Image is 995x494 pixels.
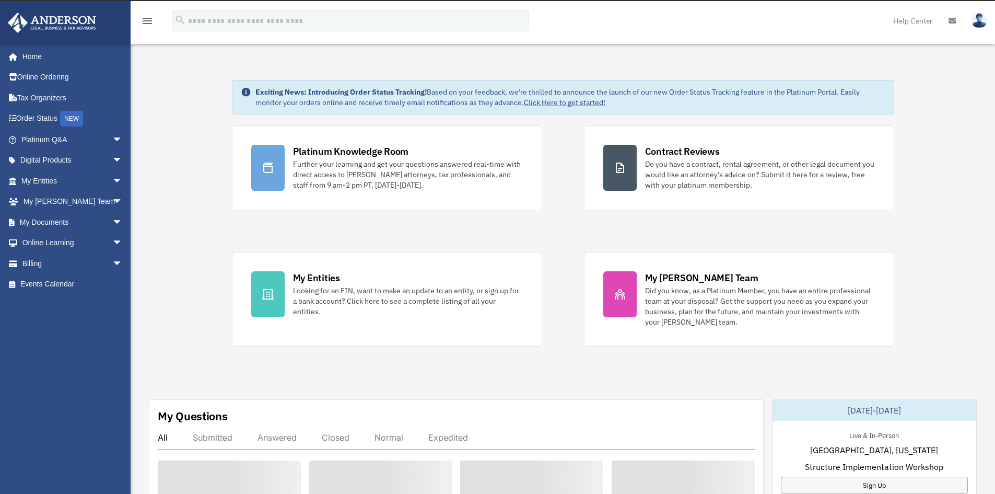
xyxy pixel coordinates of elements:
[174,14,186,26] i: search
[7,191,138,212] a: My [PERSON_NAME] Teamarrow_drop_down
[112,233,133,254] span: arrow_drop_down
[428,432,468,443] div: Expedited
[112,129,133,151] span: arrow_drop_down
[7,253,138,274] a: Billingarrow_drop_down
[7,87,138,108] a: Tax Organizers
[112,170,133,192] span: arrow_drop_down
[193,432,232,443] div: Submitted
[7,274,138,295] a: Events Calendar
[158,432,168,443] div: All
[971,13,987,28] img: User Pic
[257,432,297,443] div: Answered
[255,87,885,108] div: Based on your feedback, we're thrilled to announce the launch of our new Order Status Tracking fe...
[810,444,938,456] span: [GEOGRAPHIC_DATA], [US_STATE]
[7,108,138,130] a: Order StatusNEW
[7,67,138,88] a: Online Ordering
[112,150,133,171] span: arrow_drop_down
[293,145,409,158] div: Platinum Knowledge Room
[7,233,138,254] a: Online Learningarrow_drop_down
[584,125,894,210] a: Contract Reviews Do you have a contract, rental agreement, or other legal document you would like...
[255,87,427,97] strong: Exciting News: Introducing Order Status Tracking!
[645,285,875,327] div: Did you know, as a Platinum Member, you have an entire professional team at your disposal? Get th...
[805,461,943,473] span: Structure Implementation Workshop
[584,252,894,347] a: My [PERSON_NAME] Team Did you know, as a Platinum Member, you have an entire professional team at...
[7,129,138,150] a: Platinum Q&Aarrow_drop_down
[374,432,403,443] div: Normal
[293,285,523,317] div: Looking for an EIN, want to make an update to an entity, or sign up for a bank account? Click her...
[60,111,83,127] div: NEW
[7,150,138,171] a: Digital Productsarrow_drop_down
[5,13,99,33] img: Anderson Advisors Platinum Portal
[141,18,154,27] a: menu
[645,271,758,284] div: My [PERSON_NAME] Team
[112,191,133,213] span: arrow_drop_down
[781,477,968,494] a: Sign Up
[7,46,133,67] a: Home
[232,252,542,347] a: My Entities Looking for an EIN, want to make an update to an entity, or sign up for a bank accoun...
[645,159,875,190] div: Do you have a contract, rental agreement, or other legal document you would like an attorney's ad...
[772,400,976,421] div: [DATE]-[DATE]
[112,253,133,274] span: arrow_drop_down
[322,432,349,443] div: Closed
[7,212,138,233] a: My Documentsarrow_drop_down
[158,408,228,424] div: My Questions
[141,15,154,27] i: menu
[232,125,542,210] a: Platinum Knowledge Room Further your learning and get your questions answered real-time with dire...
[7,170,138,191] a: My Entitiesarrow_drop_down
[293,159,523,190] div: Further your learning and get your questions answered real-time with direct access to [PERSON_NAM...
[293,271,340,284] div: My Entities
[645,145,720,158] div: Contract Reviews
[841,429,907,440] div: Live & In-Person
[112,212,133,233] span: arrow_drop_down
[524,98,605,107] a: Click Here to get started!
